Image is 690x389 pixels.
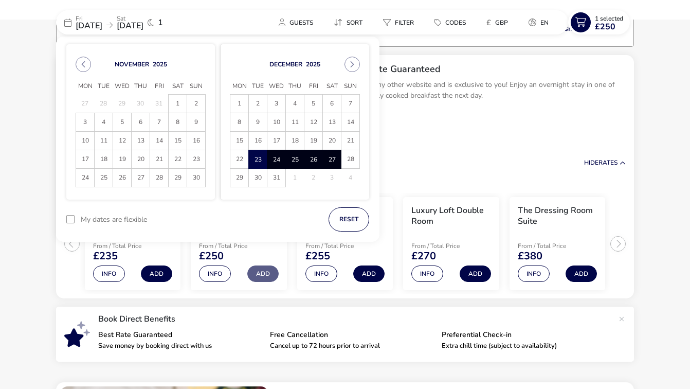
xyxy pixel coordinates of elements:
[341,79,360,94] span: Sun
[113,169,132,187] td: 26
[187,132,206,150] td: 16
[93,243,166,249] p: From / Total Price
[169,150,187,169] td: 22
[304,132,322,150] span: 19
[267,169,286,187] td: 31
[341,150,360,169] td: 28
[150,150,168,168] span: 21
[344,57,360,72] button: Next Month
[76,169,95,187] td: 24
[426,15,474,30] button: Codes
[115,60,149,68] button: Choose Month
[445,19,466,27] span: Codes
[187,113,206,132] td: 9
[478,15,516,30] button: £GBP
[132,113,150,132] td: 6
[375,15,422,30] button: Filter
[169,113,187,132] td: 8
[495,19,508,27] span: GBP
[117,20,143,31] span: [DATE]
[267,132,286,150] td: 17
[249,113,267,131] span: 9
[281,63,626,75] h2: Best Available B&B Rate Guaranteed
[113,113,132,132] td: 5
[76,95,95,113] td: 27
[398,193,504,295] swiper-slide: 4 / 5
[442,331,605,339] p: Preferential Check-in
[323,113,341,131] span: 13
[150,132,168,150] span: 14
[341,113,360,132] td: 14
[95,95,113,113] td: 28
[341,169,360,187] td: 4
[93,251,118,261] span: £235
[66,44,369,200] div: Choose Date
[98,343,262,349] p: Save money by booking direct with us
[249,150,267,169] td: 23
[199,243,272,249] p: From / Total Price
[353,266,385,282] button: Add
[375,15,426,30] naf-pibe-menu-bar-item: Filter
[584,160,626,166] button: HideRates
[76,20,102,31] span: [DATE]
[249,169,267,187] td: 30
[267,132,285,150] span: 17
[286,113,304,132] td: 11
[249,132,267,150] td: 16
[150,79,169,94] span: Fri
[93,266,125,282] button: Info
[169,169,187,187] span: 29
[150,169,168,187] span: 28
[113,150,131,168] span: 19
[132,169,150,187] td: 27
[268,151,285,169] span: 24
[411,243,484,249] p: From / Total Price
[286,79,304,94] span: Thu
[305,266,337,282] button: Info
[478,15,520,30] naf-pibe-menu-bar-item: £GBP
[584,158,598,167] span: Hide
[249,95,267,113] td: 2
[150,113,169,132] td: 7
[187,95,206,113] td: 2
[230,169,249,187] td: 29
[56,10,210,34] div: Fri[DATE]Sat[DATE]1
[270,331,433,339] p: Free Cancellation
[113,150,132,169] td: 19
[323,150,341,169] td: 27
[113,169,131,187] span: 26
[518,243,591,249] p: From / Total Price
[76,169,94,187] span: 24
[325,15,371,30] button: Sort
[187,79,206,94] span: Sun
[80,193,186,295] swiper-slide: 1 / 5
[169,132,187,150] td: 15
[150,169,169,187] td: 28
[540,19,549,27] span: en
[132,113,150,131] span: 6
[442,343,605,349] p: Extra chill time (subject to availability)
[76,113,94,131] span: 3
[286,132,304,150] span: 18
[518,205,597,227] h3: The Dressing Room Suite
[267,150,286,169] td: 24
[187,95,205,113] span: 2
[76,15,102,22] p: Fri
[95,132,113,150] span: 11
[132,132,150,150] span: 13
[329,207,369,232] button: reset
[289,19,313,27] span: Guests
[323,113,341,132] td: 13
[199,266,231,282] button: Info
[187,150,205,168] span: 23
[286,95,304,113] td: 4
[150,132,169,150] td: 14
[186,193,292,295] swiper-slide: 2 / 5
[305,251,330,261] span: £255
[304,132,323,150] td: 19
[595,23,615,31] span: £250
[230,79,249,94] span: Mon
[150,113,168,131] span: 7
[304,113,322,131] span: 12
